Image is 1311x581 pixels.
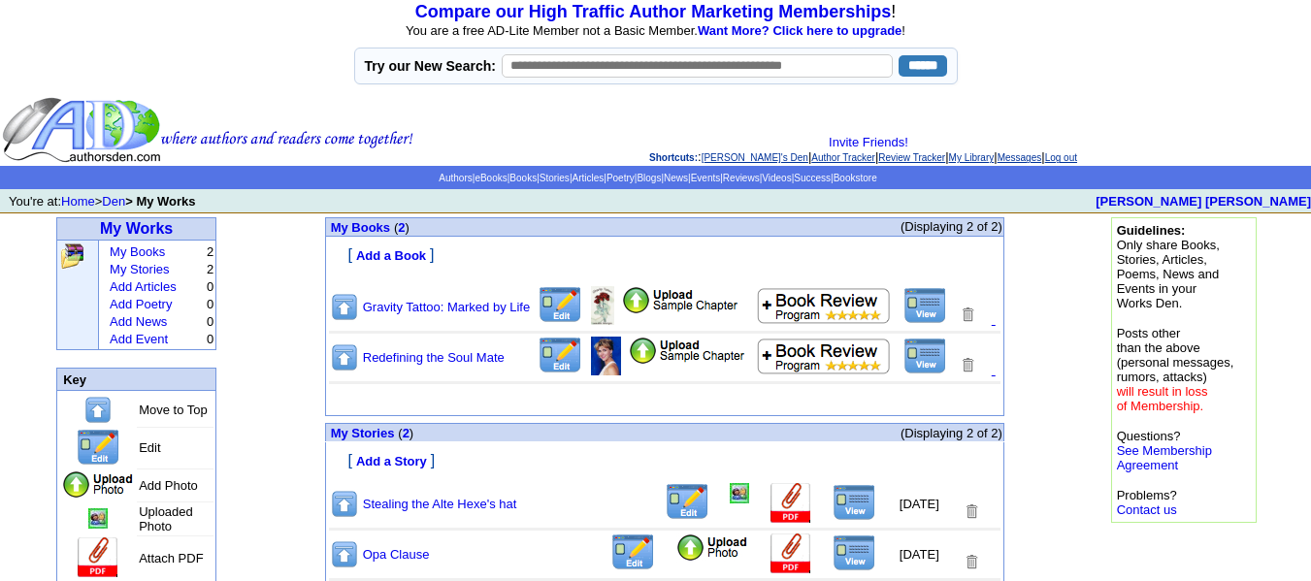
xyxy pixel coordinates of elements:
[572,173,604,183] a: Articles
[538,337,583,374] img: Edit this Title
[363,300,530,314] a: Gravity Tattoo: Marked by Life
[762,173,791,183] a: Videos
[331,219,390,235] a: My Books
[403,426,410,440] a: 2
[125,194,195,209] b: > My Works
[702,152,808,163] a: [PERSON_NAME]'s Den
[356,452,427,468] a: Add a Story
[963,553,980,571] img: Removes this Title
[88,508,108,529] img: Add/Remove Photo
[331,220,390,235] font: My Books
[439,173,472,183] a: Authors
[1117,443,1212,472] a: See Membership Agreement
[1117,326,1234,413] font: Posts other than the above (personal messages, rumors, attacks)
[959,356,976,374] img: Removes this Title
[769,533,813,575] img: Add Attachment (PDF or .DOC)
[365,58,496,74] label: Try our New Search:
[1045,152,1077,163] a: Log out
[903,287,947,324] img: View this Title
[139,403,208,417] font: Move to Top
[327,238,334,244] img: shim.gif
[110,279,177,294] a: Add Articles
[649,152,698,163] span: Shortcuts:
[811,152,875,163] a: Author Tracker
[900,497,939,511] font: [DATE]
[730,483,749,503] img: Add/Remove Photo
[363,350,505,365] a: Redefining the Soul Mate
[606,173,635,183] a: Poetry
[757,338,892,374] img: Add to Book Review Program
[406,220,410,235] span: )
[356,454,427,468] font: Add a Story
[610,533,656,571] img: Edit this Title
[769,483,813,525] img: Add Attachment (PDF or .DOC)
[1117,429,1212,472] font: Questions?
[59,242,85,270] img: Click to add, upload, edit and remove all your books, stories, articles and poems.
[76,537,120,579] img: Add Attachment
[207,297,213,311] font: 0
[963,502,980,521] img: Removes this Title
[110,262,169,276] a: My Stories
[347,246,351,263] font: [
[833,484,876,521] img: View this Title
[430,246,434,263] font: ]
[347,452,351,468] font: [
[363,547,430,562] a: Opa Clause
[417,135,1309,164] div: : | | | | |
[591,337,621,375] img: Add/Remove Photo
[829,135,908,149] a: Invite Friends!
[622,286,738,314] img: Add Attachment PDF
[76,429,121,467] img: Edit this Title
[833,534,876,571] img: View this Title
[207,244,213,259] font: 2
[1117,223,1186,238] b: Guidelines:
[901,219,1002,234] span: (Displaying 2 of 2)
[63,372,86,387] font: Key
[207,314,213,329] font: 0
[330,342,359,372] img: Move to top
[398,220,405,235] a: 2
[406,23,905,38] font: You are a free AD-Lite Member not a Basic Member. !
[61,470,135,500] img: Add Photo
[431,452,435,468] font: ]
[83,395,113,425] img: Move to top
[509,173,537,183] a: Books
[661,416,668,423] img: shim.gif
[900,547,939,562] font: [DATE]
[675,533,749,563] img: Add Photo
[698,23,901,38] a: Want More? Click here to upgrade
[110,244,165,259] a: My Books
[139,504,193,533] font: Uploaded Photo
[1117,384,1208,413] font: will result in loss of Membership.
[998,152,1042,163] a: Messages
[691,173,721,183] a: Events
[139,440,160,455] font: Edit
[949,152,995,163] a: My Library
[878,152,945,163] a: Review Tracker
[398,426,402,440] span: (
[665,483,710,521] img: Edit this Title
[327,407,334,414] img: shim.gif
[637,173,661,183] a: Blogs
[475,173,507,183] a: eBooks
[327,471,334,478] img: shim.gif
[540,173,570,183] a: Stories
[331,426,395,440] a: My Stories
[139,478,198,493] font: Add Photo
[757,287,892,324] img: Add to Book Review Program
[356,246,426,263] a: Add a Book
[110,297,172,311] a: Add Poetry
[639,426,1002,440] p: (Displaying 2 of 2)
[330,539,359,569] img: Move to top
[1117,502,1177,517] a: Contact us
[992,361,996,377] a: .
[959,306,976,324] img: Removes this Title
[794,173,831,183] a: Success
[992,310,996,327] a: .
[102,194,125,209] a: Den
[1117,223,1220,310] font: Only share Books, Stories, Articles, Poems, News and Events in your Works Den.
[1096,194,1311,209] b: [PERSON_NAME] [PERSON_NAME]
[327,274,334,281] img: shim.gif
